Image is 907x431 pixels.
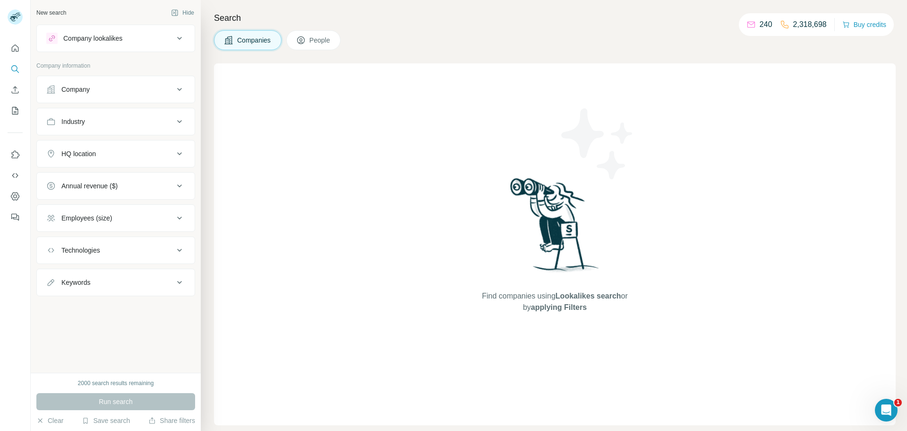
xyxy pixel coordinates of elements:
button: Technologies [37,239,195,262]
img: Surfe Illustration - Stars [555,101,640,186]
div: HQ location [61,149,96,158]
button: Industry [37,110,195,133]
p: 240 [760,19,772,30]
p: 2,318,698 [793,19,827,30]
span: 1 [894,399,902,406]
div: Company [61,85,90,94]
span: Lookalikes search [556,292,621,300]
button: Feedback [8,209,23,226]
button: Clear [36,416,63,425]
button: Share filters [148,416,195,425]
div: Industry [61,117,85,126]
h4: Search [214,11,896,25]
button: Dashboard [8,188,23,205]
button: Use Surfe API [8,167,23,184]
button: Quick start [8,40,23,57]
button: Annual revenue ($) [37,175,195,197]
button: Company [37,78,195,101]
div: Technologies [61,246,100,255]
div: Employees (size) [61,213,112,223]
div: Annual revenue ($) [61,181,118,191]
div: New search [36,9,66,17]
button: Save search [82,416,130,425]
button: Keywords [37,271,195,294]
button: Enrich CSV [8,81,23,98]
div: Keywords [61,278,90,287]
span: People [309,35,331,45]
button: Use Surfe on LinkedIn [8,146,23,163]
div: Company lookalikes [63,34,122,43]
button: Hide [164,6,201,20]
button: HQ location [37,142,195,165]
span: Find companies using or by [479,290,630,313]
button: Buy credits [842,18,886,31]
span: Companies [237,35,272,45]
span: applying Filters [531,303,587,311]
button: My lists [8,102,23,119]
p: Company information [36,62,195,70]
button: Company lookalikes [37,27,195,50]
button: Employees (size) [37,207,195,229]
button: Search [8,61,23,78]
iframe: Intercom live chat [875,399,898,422]
div: 2000 search results remaining [78,379,154,387]
img: Surfe Illustration - Woman searching with binoculars [506,176,604,281]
